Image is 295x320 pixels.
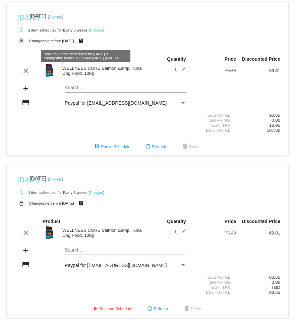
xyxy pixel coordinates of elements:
[49,177,62,181] a: Change
[178,67,186,75] mat-icon: edit
[89,191,105,195] small: ( )
[236,275,280,280] div: 83.55
[192,275,236,280] div: Subtotal
[272,118,280,123] span: 0.00
[86,303,137,315] button: Resume Schedule
[181,145,201,149] span: Delete
[236,113,280,118] div: 90.65
[192,280,236,285] div: Shipping
[225,56,236,62] strong: Price
[15,28,87,32] small: 1 item scheduled for Every 8 weeks
[17,37,25,45] mat-icon: lock_open
[93,145,130,149] span: Pause Schedule
[192,123,236,128] div: Est. Tax
[65,85,186,91] input: Search...
[17,26,25,34] mat-icon: autorenew
[192,128,236,133] div: Est. Total
[174,67,186,72] span: 1
[183,307,202,311] span: Delete
[272,280,280,285] span: 0.00
[59,228,147,238] div: WELLNESS CORE Salmon &amp; Tuna Dog Food, 10kg
[91,305,99,313] mat-icon: play_arrow
[22,99,30,107] mat-icon: credit_card
[17,13,25,21] mat-icon: [DATE]
[17,175,25,183] mat-icon: [DATE]
[192,285,236,290] div: Est. Tax
[192,290,236,295] div: Est. Total
[43,63,56,77] img: 73717.jpg
[48,177,63,181] small: ( )
[269,123,280,128] span: 16.95
[29,39,74,43] small: Changeable before [DATE]
[65,100,167,106] span: Paypal for [EMAIL_ADDRESS][DOMAIN_NAME]
[192,118,236,123] div: Shipping
[48,15,63,19] small: ( )
[90,28,103,32] a: Change
[65,263,186,268] mat-select: Payment Method
[183,305,191,313] mat-icon: delete
[65,263,167,268] span: Paypal for [EMAIL_ADDRESS][DOMAIN_NAME]
[144,145,166,149] span: Refresh
[269,290,280,295] span: 83.55
[272,285,280,290] span: TBD
[77,37,85,45] mat-icon: live_help
[93,143,101,151] mat-icon: pause
[178,229,186,237] mat-icon: edit
[236,230,280,235] div: 69.81
[87,141,135,153] button: Pause Schedule
[192,230,236,235] div: 73.49
[174,229,186,234] span: 1
[65,248,186,253] input: Search...
[17,199,25,208] mat-icon: lock_open
[22,229,30,237] mat-icon: clear
[22,261,30,269] mat-icon: credit_card
[29,201,74,205] small: Changeable before [DATE]
[144,143,152,151] mat-icon: refresh
[177,303,208,315] button: Delete
[59,66,147,76] div: WELLNESS CORE Salmon &amp; Tuna Dog Food, 10kg
[49,15,62,19] a: Change
[17,189,25,197] mat-icon: autorenew
[181,143,189,151] mat-icon: delete
[242,56,280,62] strong: Discounted Price
[91,307,132,311] span: Resume Schedule
[236,68,280,73] div: 69.81
[22,247,30,255] mat-icon: add
[146,305,154,313] mat-icon: refresh
[43,219,60,224] strong: Product
[43,56,60,62] strong: Product
[167,219,186,224] strong: Quantity
[140,303,173,315] button: Refresh
[192,68,236,73] div: 73.49
[22,67,30,75] mat-icon: clear
[242,219,280,224] strong: Discounted Price
[192,113,236,118] div: Subtotal
[89,28,105,32] small: ( )
[43,226,56,239] img: 73717.jpg
[267,128,280,133] span: 107.60
[176,141,206,153] button: Delete
[90,191,103,195] a: Change
[77,199,85,208] mat-icon: live_help
[225,219,236,224] strong: Price
[22,85,30,93] mat-icon: add
[15,191,87,195] small: 1 item scheduled for Every 5 weeks
[138,141,171,153] button: Refresh
[167,56,186,62] strong: Quantity
[65,100,186,106] mat-select: Payment Method
[146,307,168,311] span: Refresh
